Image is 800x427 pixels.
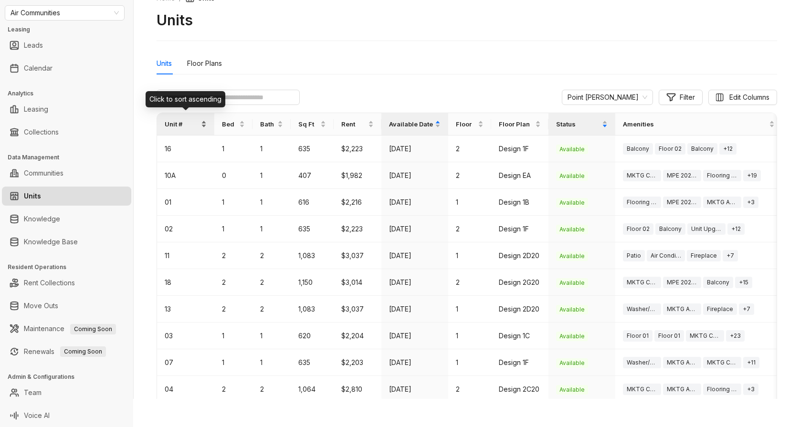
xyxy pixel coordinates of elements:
[341,119,366,129] span: Rent
[291,376,334,403] td: 1,064
[334,296,381,323] td: $3,037
[703,197,741,208] div: MKTG Appliances Stainless Steel
[214,162,253,189] td: 0
[654,330,684,342] div: Floor 01
[11,6,119,20] span: Air Communities
[723,250,738,261] div: + 7
[663,277,701,288] div: MPE 2025 Hallways
[291,216,334,242] td: 635
[623,330,653,342] div: Floor 01
[556,171,588,181] span: Available
[556,119,600,129] span: Status
[253,135,291,162] td: 1
[253,296,291,323] td: 2
[655,143,685,155] div: Floor 02
[8,373,133,381] h3: Admin & Configurations
[157,162,214,189] td: 10A
[291,296,334,323] td: 1,083
[214,135,253,162] td: 1
[448,349,491,376] td: 1
[146,91,225,107] div: Click to sort ascending
[2,36,131,55] li: Leads
[291,162,334,189] td: 407
[214,216,253,242] td: 1
[663,197,701,208] div: MPE 2025 SmartRent
[647,250,685,261] div: Air Conditioner
[499,251,539,260] span: Design 2D20
[562,90,653,105] div: Change Community
[703,303,737,315] div: Fireplace
[334,242,381,269] td: $3,037
[655,223,685,235] div: Balcony
[556,278,588,288] span: Available
[253,242,291,269] td: 2
[157,11,193,29] h2: Units
[623,277,661,288] div: MKTG Cabinets White
[157,376,214,403] td: 04
[381,376,448,403] td: [DATE]
[623,357,661,368] div: Washer/Dryer
[556,251,588,261] span: Available
[2,164,131,183] li: Communities
[24,123,59,142] a: Collections
[334,113,381,135] th: Rent
[2,59,131,78] li: Calendar
[157,135,214,162] td: 16
[381,323,448,349] td: [DATE]
[291,113,334,135] th: Sq Ft
[687,223,726,235] div: Unit Upgrade 1-Bed Legacy
[24,59,53,78] a: Calendar
[260,119,275,129] span: Bath
[623,143,653,155] div: Balcony
[499,119,533,129] span: Floor Plan
[2,123,131,142] li: Collections
[8,153,133,162] h3: Data Management
[623,250,645,261] div: Patio
[214,296,253,323] td: 2
[686,330,724,342] div: MKTG Cabinets White
[291,242,334,269] td: 1,083
[623,384,661,395] div: MKTG Cabinets White
[2,273,131,292] li: Rent Collections
[743,197,758,208] div: + 3
[298,119,318,129] span: Sq Ft
[2,319,131,338] li: Maintenance
[291,189,334,216] td: 616
[499,145,529,153] span: Design 1F
[334,216,381,242] td: $2,223
[381,242,448,269] td: [DATE]
[24,164,63,183] a: Communities
[8,263,133,271] h3: Resident Operations
[24,187,41,206] a: Units
[499,358,529,366] span: Design 1F
[491,113,548,135] th: Floor Plan
[214,349,253,376] td: 1
[623,303,661,315] div: Washer/Dryer
[214,376,253,403] td: 2
[24,273,75,292] a: Rent Collections
[735,277,752,288] div: + 15
[291,323,334,349] td: 620
[448,216,491,242] td: 2
[157,58,172,69] div: Units
[556,198,588,208] span: Available
[659,90,703,105] button: Filter
[24,100,48,119] a: Leasing
[2,187,131,206] li: Units
[24,383,42,402] a: Team
[663,384,701,395] div: MKTG Appliances Stainless Steel
[157,323,214,349] td: 03
[499,278,539,286] span: Design 2G20
[719,143,737,155] div: + 12
[680,92,695,103] span: Filter
[8,25,133,34] h3: Leasing
[24,342,106,361] a: RenewalsComing Soon
[165,119,199,129] span: Unit #
[499,171,531,179] span: Design EA
[222,119,237,129] span: Bed
[663,303,701,315] div: MKTG Appliances Stainless Steel
[24,296,58,315] a: Move Outs
[615,113,782,135] th: Amenities
[2,100,131,119] li: Leasing
[743,357,759,368] div: + 11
